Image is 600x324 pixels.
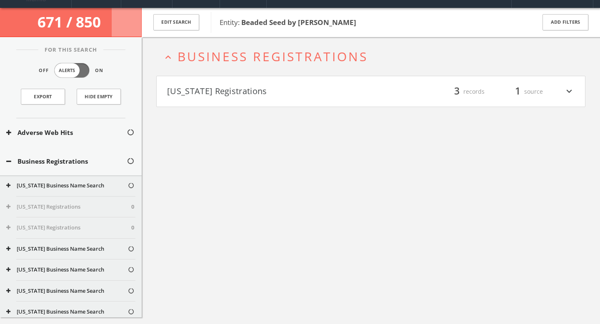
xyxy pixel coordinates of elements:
[162,52,174,63] i: expand_less
[6,182,127,190] button: [US_STATE] Business Name Search
[542,14,588,30] button: Add Filters
[493,85,543,99] div: source
[6,287,127,295] button: [US_STATE] Business Name Search
[153,14,199,30] button: Edit Search
[6,266,127,274] button: [US_STATE] Business Name Search
[6,224,131,232] button: [US_STATE] Registrations
[37,12,104,32] span: 671 / 850
[6,245,127,253] button: [US_STATE] Business Name Search
[77,89,121,105] button: Hide Empty
[6,157,127,166] button: Business Registrations
[435,85,485,99] div: records
[6,203,131,211] button: [US_STATE] Registrations
[6,308,127,316] button: [US_STATE] Business Name Search
[167,85,371,99] button: [US_STATE] Registrations
[162,50,585,63] button: expand_lessBusiness Registrations
[95,67,103,74] span: On
[131,203,134,211] span: 0
[511,84,524,99] span: 1
[131,224,134,232] span: 0
[38,46,103,54] span: For This Search
[241,17,356,27] b: Beaded Seed by [PERSON_NAME]
[564,85,575,99] i: expand_more
[6,128,127,137] button: Adverse Web Hits
[177,48,368,65] span: Business Registrations
[21,89,65,105] a: Export
[450,84,463,99] span: 3
[39,67,49,74] span: Off
[220,17,356,27] span: Entity:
